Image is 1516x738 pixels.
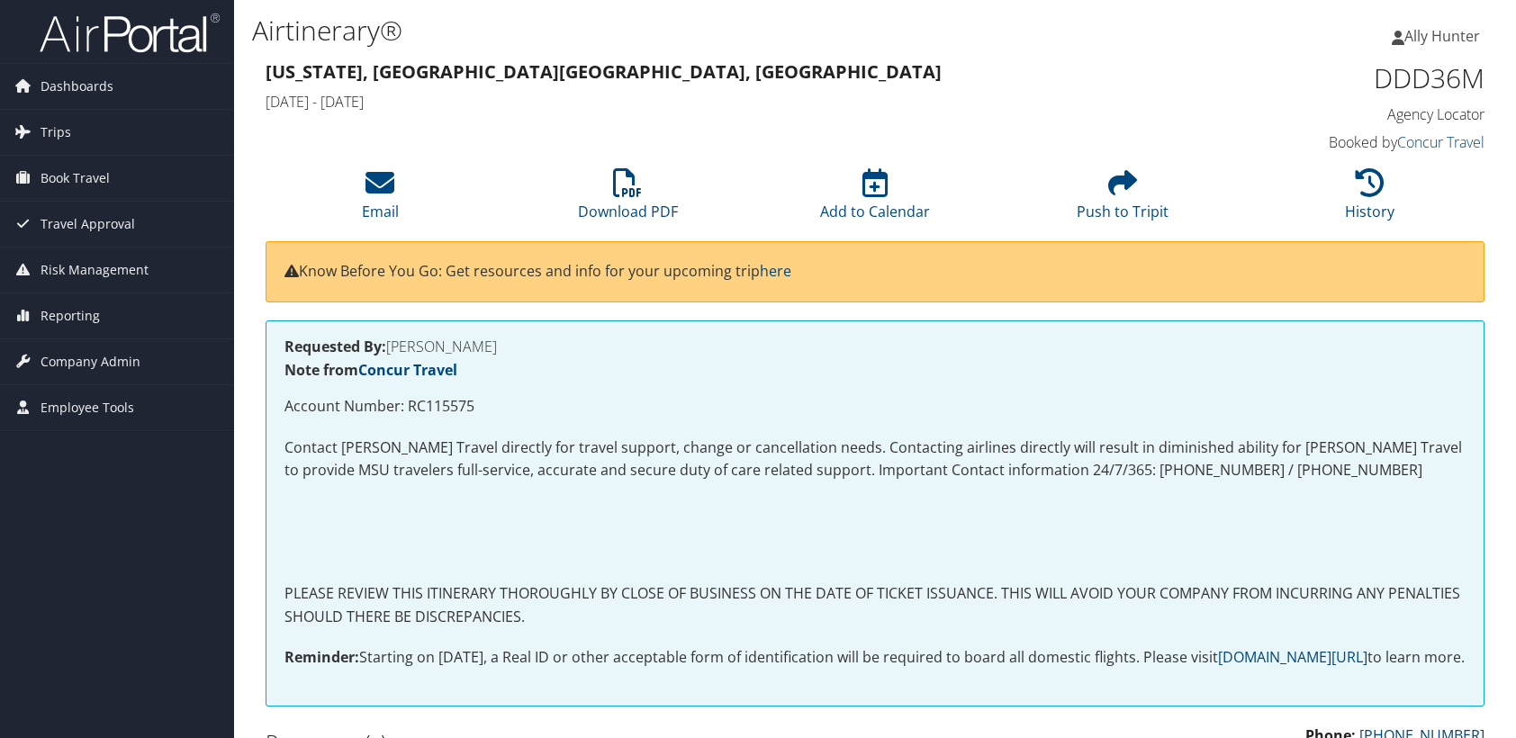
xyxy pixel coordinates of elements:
h1: Airtinerary® [252,12,1083,49]
a: Add to Calendar [820,178,930,221]
a: Push to Tripit [1077,178,1169,221]
strong: Note from [284,360,457,380]
span: Company Admin [41,339,140,384]
a: Download PDF [578,178,678,221]
span: Risk Management [41,247,149,292]
span: Reporting [41,293,100,338]
span: Trips [41,110,71,155]
a: Concur Travel [1397,132,1484,152]
h4: Agency Locator [1200,104,1484,124]
a: [DOMAIN_NAME][URL] [1218,647,1367,667]
a: History [1345,178,1394,221]
p: PLEASE REVIEW THIS ITINERARY THOROUGHLY BY CLOSE OF BUSINESS ON THE DATE OF TICKET ISSUANCE. THIS... [284,582,1466,628]
span: Employee Tools [41,385,134,430]
p: Contact [PERSON_NAME] Travel directly for travel support, change or cancellation needs. Contactin... [284,436,1466,482]
a: Concur Travel [358,360,457,380]
h4: Booked by [1200,132,1484,152]
strong: Reminder: [284,647,359,667]
span: Ally Hunter [1404,26,1480,46]
img: airportal-logo.png [40,12,220,54]
p: Account Number: RC115575 [284,395,1466,418]
h4: [DATE] - [DATE] [266,92,1173,112]
p: Know Before You Go: Get resources and info for your upcoming trip [284,260,1466,283]
span: Dashboards [41,64,113,109]
h1: DDD36M [1200,59,1484,97]
a: Email [362,178,399,221]
span: Book Travel [41,156,110,201]
strong: Requested By: [284,337,386,356]
strong: [US_STATE], [GEOGRAPHIC_DATA] [GEOGRAPHIC_DATA], [GEOGRAPHIC_DATA] [266,59,942,84]
a: here [760,261,791,281]
p: Starting on [DATE], a Real ID or other acceptable form of identification will be required to boar... [284,646,1466,670]
a: Ally Hunter [1392,9,1498,63]
span: Travel Approval [41,202,135,247]
h4: [PERSON_NAME] [284,339,1466,354]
